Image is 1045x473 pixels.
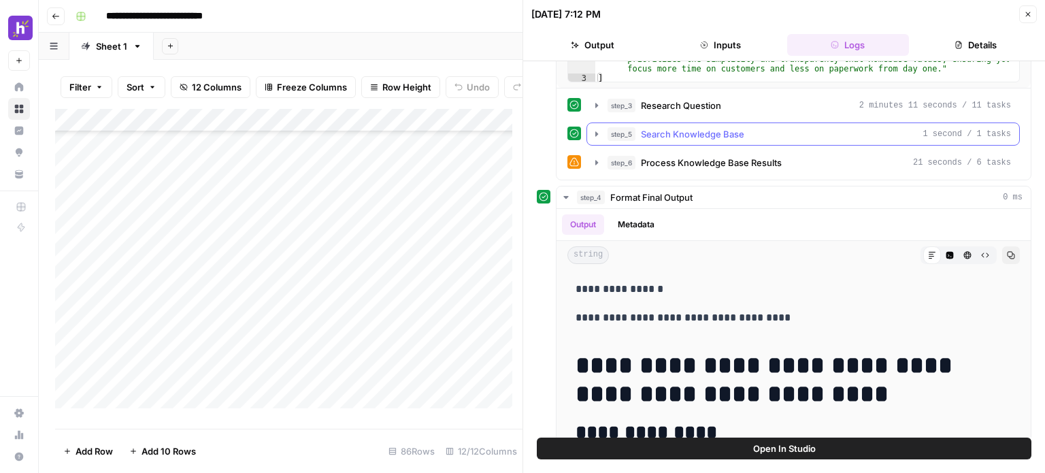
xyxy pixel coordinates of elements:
[568,74,595,83] div: 3
[383,440,440,462] div: 86 Rows
[1003,191,1023,203] span: 0 ms
[531,34,654,56] button: Output
[69,80,91,94] span: Filter
[531,7,601,21] div: [DATE] 7:12 PM
[557,186,1031,208] button: 0 ms
[121,440,204,462] button: Add 10 Rows
[659,34,782,56] button: Inputs
[914,34,1037,56] button: Details
[608,127,635,141] span: step_5
[61,76,112,98] button: Filter
[96,39,127,53] div: Sheet 1
[610,191,693,204] span: Format Final Output
[753,442,816,455] span: Open In Studio
[382,80,431,94] span: Row Height
[577,191,605,204] span: step_4
[913,157,1011,169] span: 21 seconds / 6 tasks
[8,163,30,185] a: Your Data
[587,95,1019,116] button: 2 minutes 11 seconds / 11 tasks
[787,34,910,56] button: Logs
[587,152,1019,174] button: 21 seconds / 6 tasks
[361,76,440,98] button: Row Height
[610,214,663,235] button: Metadata
[256,76,356,98] button: Freeze Columns
[641,127,744,141] span: Search Knowledge Base
[8,120,30,142] a: Insights
[69,33,154,60] a: Sheet 1
[859,99,1011,112] span: 2 minutes 11 seconds / 11 tasks
[8,98,30,120] a: Browse
[192,80,242,94] span: 12 Columns
[567,246,609,264] span: string
[55,440,121,462] button: Add Row
[608,156,635,169] span: step_6
[127,80,144,94] span: Sort
[467,80,490,94] span: Undo
[641,99,721,112] span: Research Question
[446,76,499,98] button: Undo
[537,438,1031,459] button: Open In Studio
[8,142,30,163] a: Opportunities
[587,123,1019,145] button: 1 second / 1 tasks
[8,446,30,468] button: Help + Support
[8,76,30,98] a: Home
[8,11,30,45] button: Workspace: Homebase
[8,402,30,424] a: Settings
[641,156,782,169] span: Process Knowledge Base Results
[277,80,347,94] span: Freeze Columns
[440,440,522,462] div: 12/12 Columns
[118,76,165,98] button: Sort
[8,16,33,40] img: Homebase Logo
[142,444,196,458] span: Add 10 Rows
[608,99,635,112] span: step_3
[76,444,113,458] span: Add Row
[562,214,604,235] button: Output
[923,128,1011,140] span: 1 second / 1 tasks
[8,424,30,446] a: Usage
[171,76,250,98] button: 12 Columns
